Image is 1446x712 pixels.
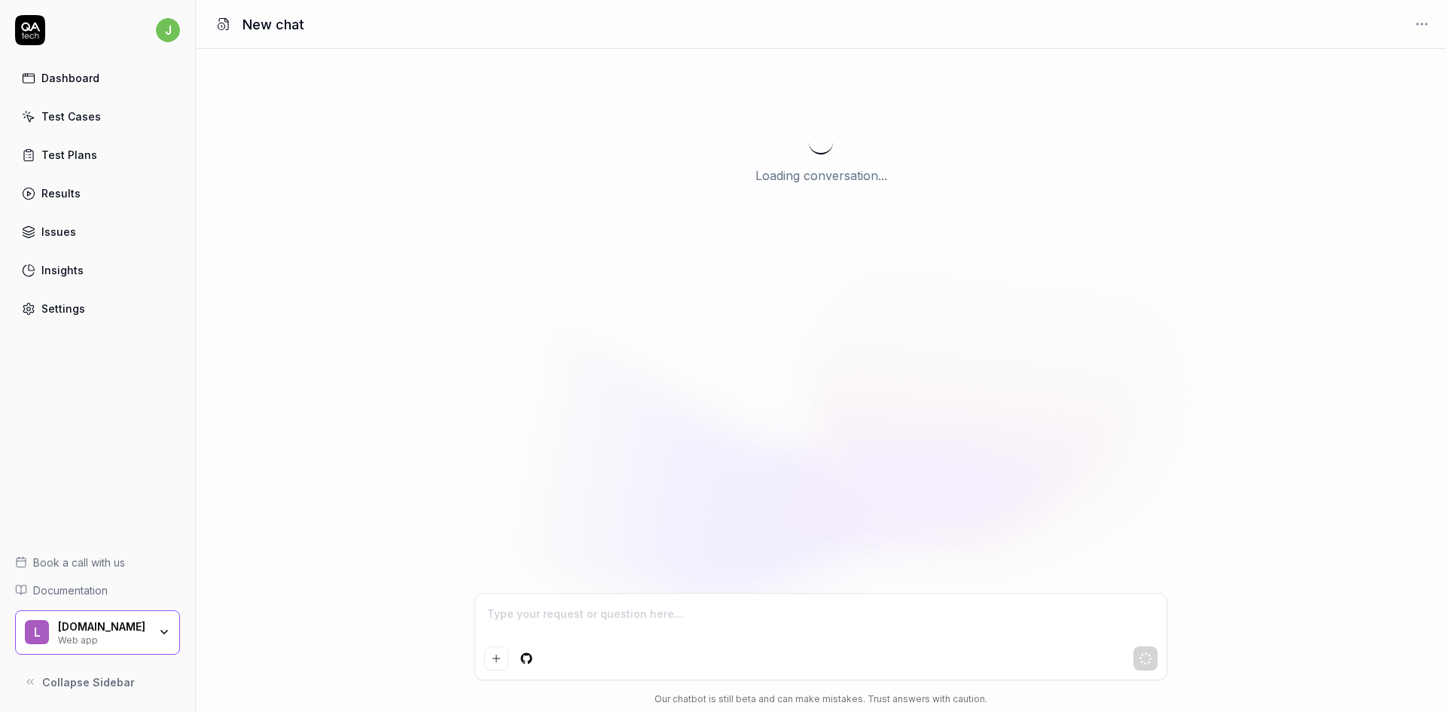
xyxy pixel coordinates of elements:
[15,255,180,285] a: Insights
[25,620,49,644] span: L
[15,179,180,208] a: Results
[156,18,180,42] span: j
[15,610,180,655] button: L[DOMAIN_NAME]Web app
[755,167,887,185] p: Loading conversation...
[243,14,304,35] h1: New chat
[41,262,84,278] div: Insights
[15,582,180,598] a: Documentation
[41,70,99,86] div: Dashboard
[15,217,180,246] a: Issues
[58,620,148,634] div: LocalAuctions.com
[15,294,180,323] a: Settings
[41,147,97,163] div: Test Plans
[15,140,180,170] a: Test Plans
[41,224,76,240] div: Issues
[41,108,101,124] div: Test Cases
[15,555,180,570] a: Book a call with us
[33,555,125,570] span: Book a call with us
[15,102,180,131] a: Test Cases
[33,582,108,598] span: Documentation
[15,667,180,697] button: Collapse Sidebar
[484,646,508,671] button: Add attachment
[156,15,180,45] button: j
[41,301,85,316] div: Settings
[58,633,148,645] div: Web app
[474,692,1167,706] div: Our chatbot is still beta and can make mistakes. Trust answers with caution.
[41,185,81,201] div: Results
[42,674,135,690] span: Collapse Sidebar
[15,63,180,93] a: Dashboard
